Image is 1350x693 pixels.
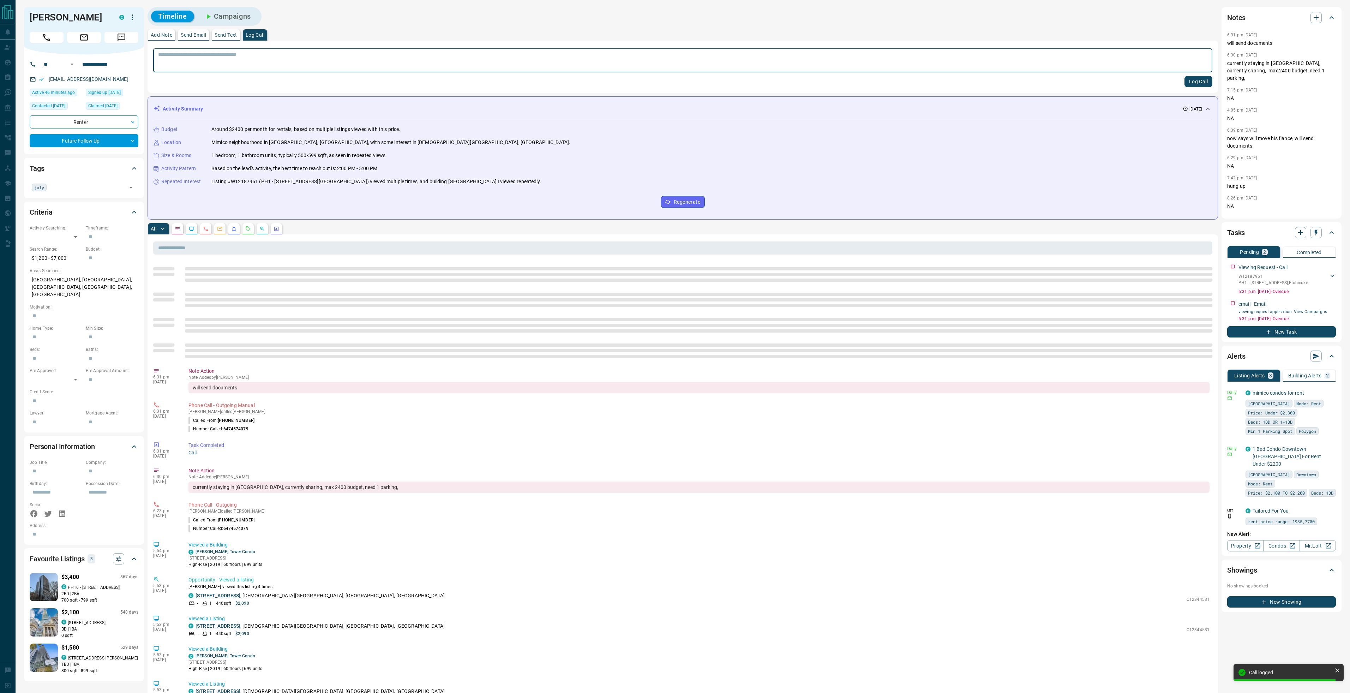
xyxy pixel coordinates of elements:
p: Pending [1240,250,1259,255]
div: Call logged [1249,670,1332,675]
span: [PHONE_NUMBER] [218,418,254,423]
p: High-Rise | 2019 | 60 floors | 699 units [188,665,263,672]
p: 548 days [120,609,138,615]
p: Add Note [151,32,172,37]
div: Mon Sep 15 2025 [30,89,82,98]
p: Timeframe: [86,225,138,231]
p: Daily [1227,446,1241,452]
button: New Showing [1227,596,1336,608]
p: [STREET_ADDRESS] [188,555,263,561]
svg: Lead Browsing Activity [189,226,194,232]
p: - [197,631,198,637]
div: Thu Feb 20 2025 [86,102,138,112]
p: 700 sqft - 799 sqft [61,597,138,603]
p: Log Call [246,32,264,37]
p: Lawyer: [30,410,82,416]
button: Log Call [1184,76,1212,87]
p: NA [1227,115,1336,122]
p: 1 bedroom, 1 bathroom units, typically 500-599 sqft, as seen in repeated views. [211,152,387,159]
div: Personal Information [30,438,138,455]
span: Polygon [1299,428,1316,435]
p: [DATE] [153,588,178,593]
svg: Opportunities [259,226,265,232]
div: W12187961PH1 - [STREET_ADDRESS],Etobicoke [1238,272,1336,287]
p: 5:53 pm [153,687,178,692]
p: NA [1227,162,1336,170]
span: 6474574079 [223,526,248,531]
p: Pre-Approval Amount: [86,368,138,374]
p: 1 [209,600,212,607]
p: 1 [209,631,212,637]
button: New Task [1227,326,1336,337]
h2: Showings [1227,564,1257,576]
p: Address: [30,522,138,529]
a: Favourited listing$1,580529 dayscondos.ca[STREET_ADDRESS][PERSON_NAME]1BD |1BA800 sqft - 899 sqft [30,642,138,674]
p: Phone Call - Outgoing Manual [188,402,1210,409]
p: New Alert: [1227,531,1336,538]
img: Favourited listing [25,573,62,601]
p: Send Text [215,32,237,37]
h2: Tasks [1227,227,1245,238]
div: condos.ca [1246,447,1250,452]
button: Open [68,60,76,68]
p: Opportunity - Viewed a listing [188,576,1210,584]
p: Credit Score: [30,389,138,395]
h2: Personal Information [30,441,95,452]
p: 0 sqft [61,632,138,639]
svg: Agent Actions [274,226,279,232]
p: Pre-Approved: [30,368,82,374]
h2: Criteria [30,207,53,218]
div: Showings [1227,562,1336,579]
p: 867 days [120,574,138,580]
p: 6:31 pm [153,449,178,454]
svg: Push Notification Only [1227,514,1232,519]
div: Renter [30,115,138,129]
p: 6:23 pm [153,508,178,513]
div: condos.ca [188,593,193,598]
span: [GEOGRAPHIC_DATA] [1248,400,1290,407]
p: [DATE] [153,513,178,518]
p: 5:54 pm [153,548,178,553]
div: condos.ca [119,15,124,20]
p: 6:39 pm [DATE] [1227,128,1257,133]
svg: Email [1227,396,1232,401]
p: Birthday: [30,480,82,487]
a: Condos [1263,540,1300,551]
p: W12187961 [1238,273,1308,280]
a: Favourited listing$2,100548 dayscondos.ca[STREET_ADDRESS]BD |1BA0 sqft [30,607,138,639]
button: Campaigns [197,11,258,22]
p: Areas Searched: [30,268,138,274]
p: Mimico neighbourhood in [GEOGRAPHIC_DATA], [GEOGRAPHIC_DATA], with some interest in [DEMOGRAPHIC_... [211,139,570,146]
a: [PERSON_NAME] Tower Condo [196,653,255,658]
div: condos.ca [61,584,66,589]
p: 2 BD | 2 BA [61,591,138,597]
span: Mode: Rent [1248,480,1273,487]
p: Number Called: [188,525,248,532]
div: Notes [1227,9,1336,26]
img: Favourited listing [23,608,64,637]
p: NA [1227,203,1336,210]
div: Favourite Listings3 [30,550,138,567]
p: PH16 - [STREET_ADDRESS] [68,584,120,591]
p: Called From: [188,417,254,424]
p: [DATE] [153,479,178,484]
div: will send documents [188,382,1210,393]
p: High-Rise | 2019 | 60 floors | 699 units [188,561,263,568]
p: Budget: [86,246,138,252]
span: Contacted [DATE] [32,102,65,109]
span: 6474574079 [223,426,248,431]
p: Location [161,139,181,146]
p: will send documents [1227,40,1336,47]
span: Mode: Rent [1296,400,1321,407]
div: Alerts [1227,348,1336,365]
p: Daily [1227,389,1241,396]
p: Viewed a Listing [188,615,1210,622]
p: 5:53 pm [153,622,178,627]
a: mimico condos for rent [1253,390,1304,396]
p: $1,580 [61,644,79,652]
p: Viewing Request - Call [1238,264,1288,271]
a: [STREET_ADDRESS] [196,623,240,629]
p: Note Added by [PERSON_NAME] [188,375,1210,380]
a: 1 Bed Condo Downtown [GEOGRAPHIC_DATA] For Rent Under $2200 [1253,446,1321,467]
p: 800 sqft - 899 sqft [61,668,138,674]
